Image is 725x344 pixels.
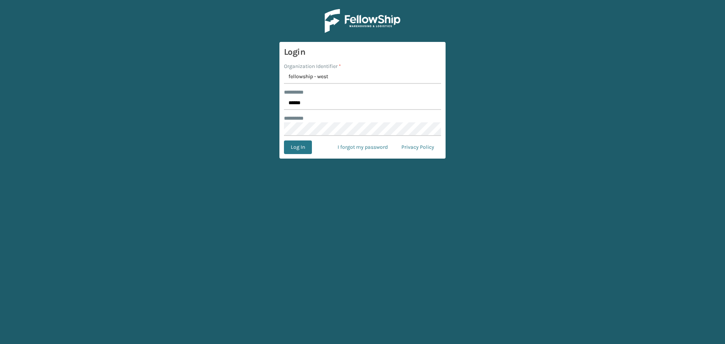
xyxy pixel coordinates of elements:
label: Organization Identifier [284,62,341,70]
h3: Login [284,46,441,58]
button: Log In [284,140,312,154]
a: Privacy Policy [395,140,441,154]
img: Logo [325,9,400,33]
a: I forgot my password [331,140,395,154]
